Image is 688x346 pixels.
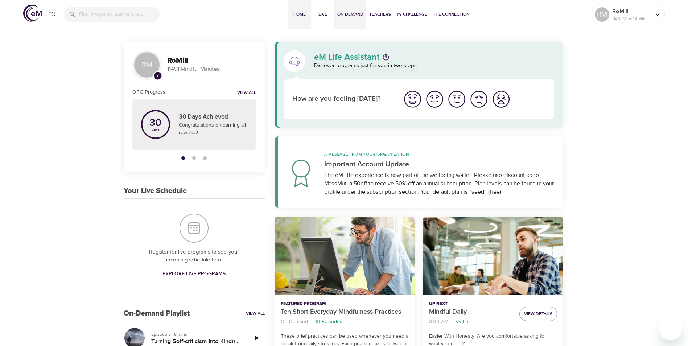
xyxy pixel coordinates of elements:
[23,5,55,22] img: logo
[337,11,363,18] span: On-Demand
[179,121,247,137] p: Congratulations on earning all rewards!
[132,88,165,96] h6: OPC Progress
[447,89,467,109] img: ok
[401,88,424,110] button: I'm feeling great
[423,217,563,295] button: Mindful Daily
[314,11,331,18] span: Live
[132,50,161,79] div: RM
[429,317,514,327] nav: breadcrumb
[456,318,468,326] p: Vy Le
[314,62,555,70] p: Discover programs just for you in two steps
[324,159,555,170] p: Important Account Update
[124,309,190,318] h3: On-Demand Playlist
[429,301,514,307] p: Up Next
[397,11,427,18] span: 1% Challenge
[433,11,469,18] span: The Connection
[151,338,242,345] h5: Turning Self-criticism Into Kindness
[151,331,242,338] p: Episode 5 · 8 mins
[612,7,651,16] p: RoMill
[612,16,651,22] p: 11491 Mindful Minutes
[403,89,423,109] img: great
[180,214,209,243] img: Your Live Schedule
[79,7,160,22] input: Find programs, teachers, etc...
[292,94,393,104] p: How are you feeling [DATE]?
[149,118,161,128] p: 30
[281,301,409,307] p: Featured Program
[524,310,552,318] span: View Details
[324,151,555,157] p: A message from your organization
[291,11,308,18] span: Home
[138,248,250,264] p: Register for live programs to see your upcoming schedule here.
[369,11,391,18] span: Teachers
[491,89,511,109] img: worst
[314,53,380,62] p: eM Life Assistant
[281,317,409,327] nav: breadcrumb
[315,318,342,326] p: 10 Episodes
[281,307,409,317] p: Ten Short Everyday Mindfulness Practices
[149,128,161,131] p: days
[167,65,256,73] p: 11491 Mindful Minutes
[429,318,448,326] p: 8:00 AM
[490,88,512,110] button: I'm feeling worst
[124,187,187,195] h3: Your Live Schedule
[179,112,247,122] p: 30 Days Achieved
[167,57,256,65] h3: RoMill
[275,217,415,295] button: Ten Short Everyday Mindfulness Practices
[237,90,256,96] a: View all notifications
[595,7,609,22] div: RM
[659,317,682,340] iframe: Button to launch messaging window
[469,89,489,109] img: bad
[311,317,312,327] li: ·
[281,318,308,326] p: On-Demand
[162,269,226,279] span: Explore Live Programs
[425,89,445,109] img: good
[160,267,228,281] a: Explore Live Programs
[446,88,468,110] button: I'm feeling ok
[324,171,555,196] div: The eM Life experience is now part of the wellbeing wallet. Please use discount code MassMutual50...
[246,310,265,317] a: View All
[468,88,490,110] button: I'm feeling bad
[289,55,300,67] img: eM Life Assistant
[429,307,514,317] p: Mindful Daily
[451,317,453,327] li: ·
[519,307,557,321] button: View Details
[424,88,446,110] button: I'm feeling good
